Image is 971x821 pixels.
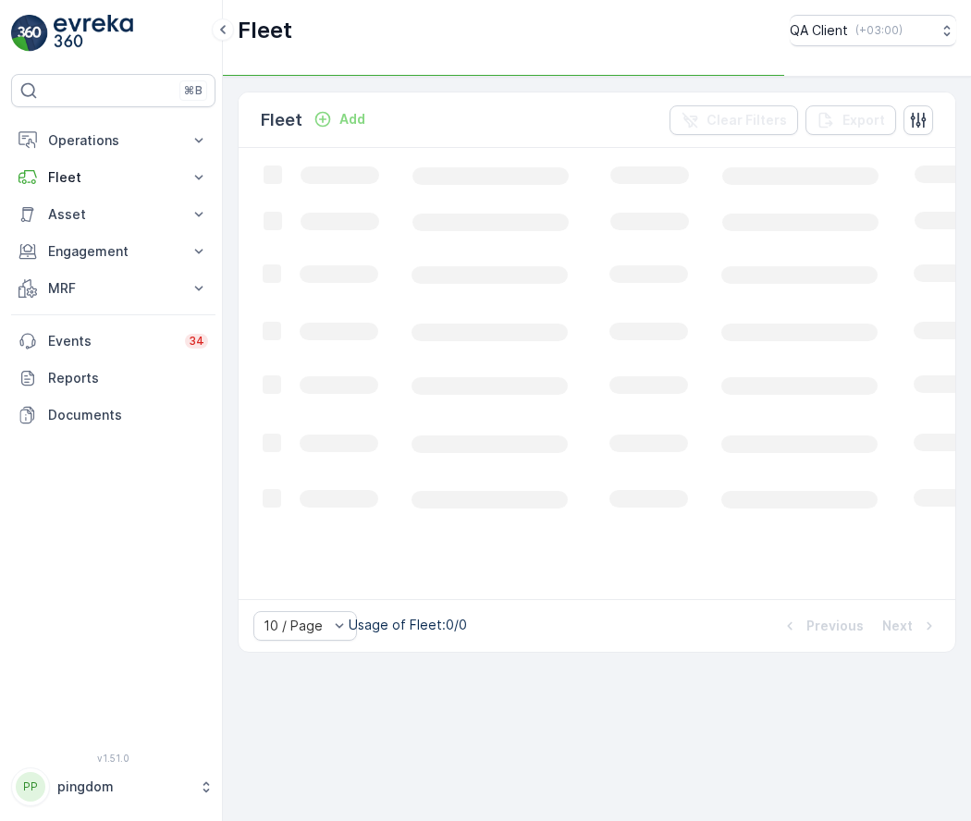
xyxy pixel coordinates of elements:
[54,15,133,52] img: logo_light-DOdMpM7g.png
[339,110,365,129] p: Add
[16,772,45,802] div: PP
[48,279,178,298] p: MRF
[11,159,215,196] button: Fleet
[48,242,178,261] p: Engagement
[48,168,178,187] p: Fleet
[11,360,215,397] a: Reports
[11,270,215,307] button: MRF
[11,233,215,270] button: Engagement
[842,111,885,129] p: Export
[48,369,208,387] p: Reports
[261,107,302,133] p: Fleet
[707,111,787,129] p: Clear Filters
[779,615,866,637] button: Previous
[882,617,913,635] p: Next
[306,108,373,130] button: Add
[11,15,48,52] img: logo
[48,205,178,224] p: Asset
[238,16,292,45] p: Fleet
[349,616,467,634] p: Usage of Fleet : 0/0
[11,122,215,159] button: Operations
[11,753,215,764] span: v 1.51.0
[805,105,896,135] button: Export
[48,406,208,424] p: Documents
[790,21,848,40] p: QA Client
[48,131,178,150] p: Operations
[57,778,190,796] p: pingdom
[11,397,215,434] a: Documents
[48,332,174,350] p: Events
[790,15,956,46] button: QA Client(+03:00)
[11,323,215,360] a: Events34
[855,23,903,38] p: ( +03:00 )
[189,334,204,349] p: 34
[11,196,215,233] button: Asset
[184,83,203,98] p: ⌘B
[880,615,940,637] button: Next
[11,767,215,806] button: PPpingdom
[806,617,864,635] p: Previous
[670,105,798,135] button: Clear Filters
